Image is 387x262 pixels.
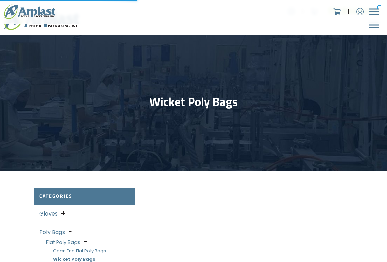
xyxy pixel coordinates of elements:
h1: Wicket Poly Bags [34,95,354,109]
button: Menu [369,22,379,28]
img: logo [4,4,55,19]
h2: Categories [34,188,135,205]
a: Flat Poly Bags [46,239,80,246]
button: Menu [369,9,379,15]
a: Poly Bags [39,228,65,236]
a: Open End Flat Poly Bags [53,248,106,254]
a: Gloves [39,210,58,218]
span: | [348,8,349,16]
